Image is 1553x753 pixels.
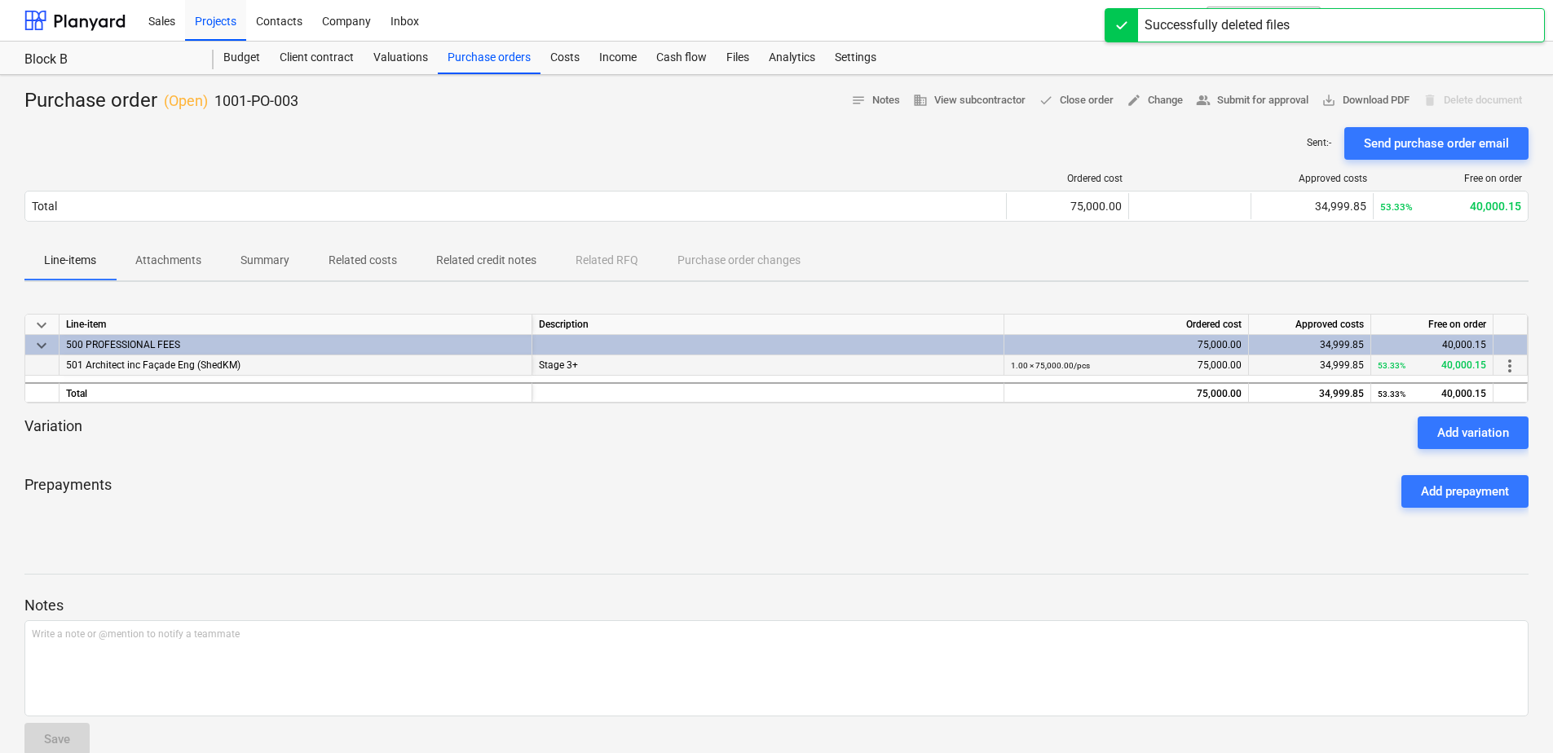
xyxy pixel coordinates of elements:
div: Successfully deleted files [1145,15,1290,35]
p: Related costs [329,252,397,269]
div: Description [532,315,1004,335]
span: done [1039,93,1053,108]
div: Total [60,382,532,403]
a: Valuations [364,42,438,74]
a: Costs [540,42,589,74]
div: 40,000.15 [1380,200,1521,213]
div: 40,000.15 [1378,335,1486,355]
a: Files [717,42,759,74]
div: 40,000.15 [1378,355,1486,376]
div: Free on order [1380,173,1522,184]
button: Add prepayment [1401,475,1529,508]
p: Variation [24,416,82,449]
div: 34,999.85 [1255,355,1364,376]
div: Block B [24,51,194,68]
small: 53.33% [1380,201,1413,213]
div: Line-item [60,315,532,335]
a: Settings [825,42,886,74]
div: 75,000.00 [1013,200,1122,213]
div: Add variation [1437,422,1509,443]
div: 500 PROFESSIONAL FEES [66,335,525,354]
a: Purchase orders [438,42,540,74]
p: Summary [240,252,289,269]
span: 501 Architect inc Façade Eng (ShedKM) [66,359,240,371]
div: Approved costs [1249,315,1371,335]
button: Submit for approval [1189,88,1315,113]
span: people_alt [1196,93,1211,108]
p: ( Open ) [164,91,208,111]
p: Attachments [135,252,201,269]
button: Add variation [1418,416,1529,449]
button: Download PDF [1315,88,1416,113]
div: 34,999.85 [1258,200,1366,213]
div: Approved costs [1258,173,1367,184]
p: Notes [24,596,1529,615]
div: 75,000.00 [1011,335,1242,355]
span: edit [1127,93,1141,108]
span: save_alt [1321,93,1336,108]
div: Purchase order [24,88,298,114]
span: notes [851,93,866,108]
span: keyboard_arrow_down [32,315,51,335]
div: 75,000.00 [1011,384,1242,404]
div: Ordered cost [1013,173,1123,184]
small: 53.33% [1378,361,1405,370]
button: View subcontractor [907,88,1032,113]
span: Close order [1039,91,1114,110]
span: Download PDF [1321,91,1410,110]
div: Free on order [1371,315,1493,335]
div: Send purchase order email [1364,133,1509,154]
div: 75,000.00 [1011,355,1242,376]
span: business [913,93,928,108]
div: Add prepayment [1421,481,1509,502]
a: Client contract [270,42,364,74]
span: more_vert [1500,356,1520,376]
button: Close order [1032,88,1120,113]
span: Notes [851,91,900,110]
p: Prepayments [24,475,112,508]
span: keyboard_arrow_down [32,336,51,355]
div: Ordered cost [1004,315,1249,335]
span: Change [1127,91,1183,110]
a: Income [589,42,646,74]
button: Notes [845,88,907,113]
a: Cash flow [646,42,717,74]
div: 34,999.85 [1255,335,1364,355]
p: 1001-PO-003 [214,91,298,111]
span: View subcontractor [913,91,1026,110]
div: 34,999.85 [1255,384,1364,404]
button: Send purchase order email [1344,127,1529,160]
div: 40,000.15 [1378,384,1486,404]
p: Related credit notes [436,252,536,269]
div: Total [32,200,57,213]
iframe: Chat Widget [1471,675,1553,753]
a: Budget [214,42,270,74]
a: Analytics [759,42,825,74]
small: 53.33% [1378,390,1405,399]
button: Change [1120,88,1189,113]
div: Stage 3+ [539,355,997,376]
p: Sent : - [1307,136,1331,150]
p: Line-items [44,252,96,269]
small: 1.00 × 75,000.00 / pcs [1011,361,1090,370]
span: Submit for approval [1196,91,1308,110]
